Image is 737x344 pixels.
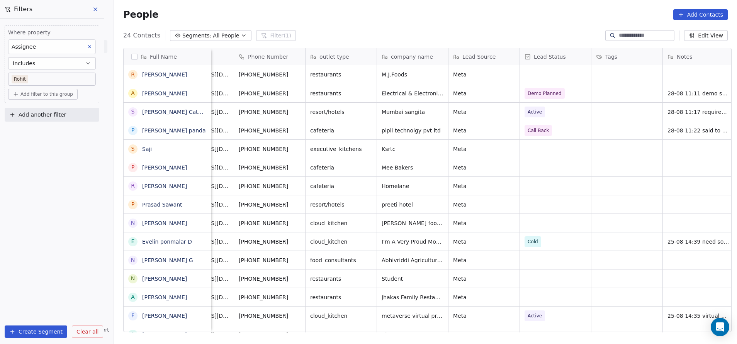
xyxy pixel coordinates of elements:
div: A [131,293,135,301]
div: Full Name [124,48,211,65]
span: preeti hotel [382,201,443,208]
a: Evelin ponmalar D [142,239,192,245]
span: Meta [453,164,515,171]
span: Meta [453,293,515,301]
div: Lead Source [448,48,520,65]
span: Electrical & Electronics Engineering [382,90,443,97]
span: restaurants [310,293,372,301]
span: Segments: [182,32,211,40]
span: 28-08 11:22 said to call back [DATE] [667,127,729,134]
div: Lead Status [520,48,591,65]
span: Student [382,275,443,283]
span: Meta [453,201,515,208]
span: 24 Contacts [123,31,160,40]
span: resort/hotels [310,108,372,116]
a: [PERSON_NAME] [142,183,187,189]
span: pipli technolgy pvt ltd [382,127,443,134]
span: Demo Planned [528,90,562,97]
span: Meta [453,145,515,153]
span: resort/hotels [310,201,372,208]
a: [PERSON_NAME] G [142,257,193,263]
span: I'm A Very Proud Mother, and an entrepreneur !! [382,238,443,246]
div: S [131,145,135,153]
span: Mee Bakers [382,164,443,171]
div: N [131,256,135,264]
span: [PHONE_NUMBER] [239,256,301,264]
span: Cold [528,238,538,246]
div: N [131,219,135,227]
a: Saji [142,146,152,152]
span: restaurants [310,71,372,78]
span: Notes [677,53,692,61]
span: [PHONE_NUMBER] [239,312,301,320]
a: [PERSON_NAME] panda [142,127,206,134]
span: [PHONE_NUMBER] [239,71,301,78]
span: All People [213,32,239,40]
span: Lead Status [534,53,566,61]
span: [PHONE_NUMBER] [239,275,301,283]
div: P [131,200,134,208]
span: Meta [453,182,515,190]
span: Meta [453,256,515,264]
span: cloud_kitchen [310,312,372,320]
a: [PERSON_NAME] [142,71,187,78]
span: Meta [453,330,515,338]
span: Jhakas Family Restaurant [382,293,443,301]
span: [PHONE_NUMBER] [239,238,301,246]
span: [PHONE_NUMBER] [239,127,301,134]
a: Prasad Sawant [142,202,182,208]
div: grid [124,65,211,332]
div: Phone Number [234,48,305,65]
div: Notes [663,48,734,65]
span: Lead Source [462,53,496,61]
span: 25-08 14:35 virtual demo scheduled on [DATE] [667,312,729,320]
span: [PHONE_NUMBER] [239,145,301,153]
a: [PERSON_NAME] [142,294,187,300]
a: [PERSON_NAME] [142,313,187,319]
div: P [131,163,134,171]
div: A [131,330,135,338]
span: 28-08 11:17 required some brief about service part. [667,108,729,116]
a: [PERSON_NAME] [142,331,187,337]
div: P [131,126,134,134]
span: M.J.Foods [382,71,443,78]
div: Open Intercom Messenger [711,318,729,336]
span: Ab star [382,330,443,338]
button: Filter(1) [256,30,296,41]
span: Meta [453,90,515,97]
div: F [131,312,134,320]
span: [PHONE_NUMBER] [239,293,301,301]
a: [PERSON_NAME] [142,276,187,282]
span: [PHONE_NUMBER] [239,201,301,208]
div: R [131,182,135,190]
div: N [131,275,135,283]
span: Meta [453,219,515,227]
span: Meta [453,275,515,283]
span: Call Back [528,127,549,134]
div: E [131,237,135,246]
span: restaurants [310,90,372,97]
span: Active [528,108,542,116]
button: Edit View [684,30,728,41]
div: R [131,71,135,79]
span: Homelane [382,182,443,190]
a: [PERSON_NAME] [142,90,187,97]
span: [PHONE_NUMBER] [239,164,301,171]
span: [PERSON_NAME] food 🥝 [382,219,443,227]
div: outlet type [306,48,377,65]
span: Tags [605,53,617,61]
span: executive_kitchens [310,145,372,153]
div: A [131,89,135,97]
div: S [131,108,135,116]
span: cloud_kitchen [310,238,372,246]
span: Meta [453,312,515,320]
span: cloud_kitchen [310,219,372,227]
a: [PERSON_NAME] [142,220,187,226]
a: [PERSON_NAME] [142,164,187,171]
span: cafeteria [310,182,372,190]
div: company name [377,48,448,65]
span: food_consultants [310,256,372,264]
span: cafeteria [310,127,372,134]
span: [PHONE_NUMBER] [239,219,301,227]
span: Meta [453,71,515,78]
